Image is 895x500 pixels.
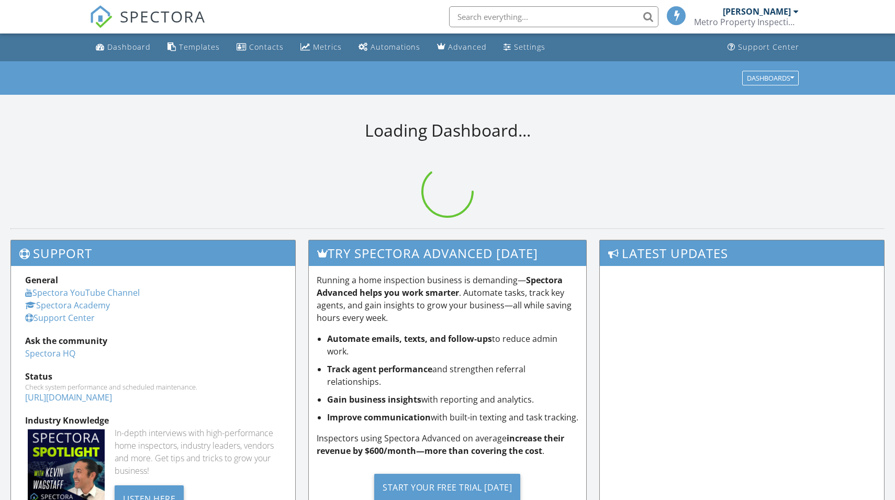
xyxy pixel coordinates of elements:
div: Dashboards [747,74,794,82]
div: Industry Knowledge [25,414,281,427]
p: Running a home inspection business is demanding— . Automate tasks, track key agents, and gain ins... [317,274,579,324]
strong: increase their revenue by $600/month—more than covering the cost [317,432,564,457]
div: Metrics [313,42,342,52]
a: Metrics [296,38,346,57]
div: Advanced [448,42,487,52]
li: and strengthen referral relationships. [327,363,579,388]
a: Support Center [25,312,95,324]
div: Automations [371,42,420,52]
div: [PERSON_NAME] [723,6,791,17]
button: Dashboards [742,71,799,85]
a: Dashboard [92,38,155,57]
div: Dashboard [107,42,151,52]
div: Metro Property Inspections, LLC [694,17,799,27]
a: Templates [163,38,224,57]
h3: Support [11,240,295,266]
a: Support Center [723,38,803,57]
div: In-depth interviews with high-performance home inspectors, industry leaders, vendors and more. Ge... [115,427,281,477]
h3: Try spectora advanced [DATE] [309,240,587,266]
strong: Improve communication [327,412,431,423]
h3: Latest Updates [600,240,884,266]
a: Spectora Academy [25,299,110,311]
a: Spectora HQ [25,348,75,359]
a: SPECTORA [89,14,206,36]
input: Search everything... [449,6,658,27]
a: Automations (Basic) [354,38,424,57]
div: Status [25,370,281,383]
div: Settings [514,42,545,52]
li: with reporting and analytics. [327,393,579,406]
a: Spectora YouTube Channel [25,287,140,298]
div: Check system performance and scheduled maintenance. [25,383,281,391]
div: Templates [179,42,220,52]
div: Contacts [249,42,284,52]
strong: Automate emails, texts, and follow-ups [327,333,492,345]
a: Contacts [232,38,288,57]
a: Settings [499,38,550,57]
li: with built-in texting and task tracking. [327,411,579,424]
div: Ask the community [25,335,281,347]
a: Advanced [433,38,491,57]
img: The Best Home Inspection Software - Spectora [89,5,113,28]
p: Inspectors using Spectora Advanced on average . [317,432,579,457]
a: [URL][DOMAIN_NAME] [25,392,112,403]
strong: Track agent performance [327,363,432,375]
li: to reduce admin work. [327,332,579,358]
strong: Spectora Advanced helps you work smarter [317,274,563,298]
strong: Gain business insights [327,394,421,405]
span: SPECTORA [120,5,206,27]
div: Support Center [738,42,799,52]
strong: General [25,274,58,286]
